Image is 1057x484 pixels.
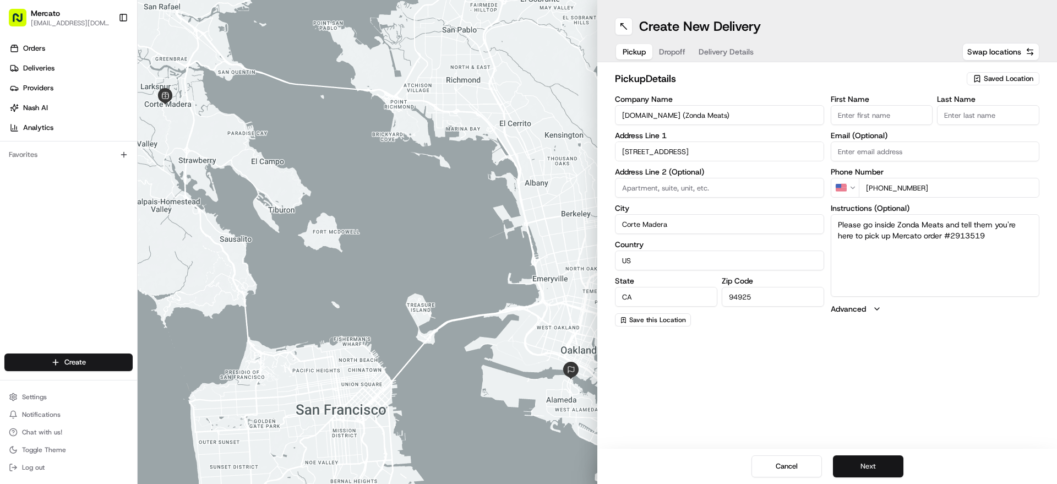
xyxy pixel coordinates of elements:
[4,4,114,31] button: Mercato[EMAIL_ADDRESS][DOMAIN_NAME]
[615,168,824,176] label: Address Line 2 (Optional)
[659,46,685,57] span: Dropoff
[615,178,824,198] input: Apartment, suite, unit, etc.
[722,287,824,307] input: Enter zip code
[831,303,866,314] label: Advanced
[31,8,60,19] button: Mercato
[11,42,33,64] img: Nash
[831,214,1040,297] textarea: Please go inside Zonda Meats and tell them you're here to pick up Mercato order #2913519
[42,232,65,241] span: [DATE]
[4,407,133,422] button: Notifications
[78,304,133,313] a: Powered byPylon
[22,278,84,289] span: Knowledge Base
[831,105,933,125] input: Enter first name
[23,43,45,53] span: Orders
[42,202,65,211] span: [DATE]
[615,287,717,307] input: Enter state
[833,455,903,477] button: Next
[4,119,137,137] a: Analytics
[23,83,53,93] span: Providers
[187,140,200,153] button: Start new chat
[831,95,933,103] label: First Name
[89,273,181,293] a: 💻API Documentation
[984,74,1033,84] span: Saved Location
[104,278,177,289] span: API Documentation
[967,71,1039,86] button: Saved Location
[4,59,137,77] a: Deliveries
[615,132,824,139] label: Address Line 1
[615,214,824,234] input: Enter city
[751,455,822,477] button: Cancel
[64,357,86,367] span: Create
[7,273,89,293] a: 📗Knowledge Base
[615,142,824,161] input: Enter address
[36,202,40,211] span: •
[23,137,43,156] img: 9188753566659_6852d8bf1fb38e338040_72.png
[171,172,200,186] button: See all
[11,137,31,156] img: 1736555255976-a54dd68f-1ca7-489b-9aae-adbdc363a1c4
[4,425,133,440] button: Chat with us!
[937,105,1039,125] input: Enter last name
[93,279,102,287] div: 💻
[36,232,40,241] span: •
[50,137,181,148] div: Start new chat
[29,102,182,114] input: Clear
[623,46,646,57] span: Pickup
[110,304,133,313] span: Pylon
[11,75,200,93] p: Welcome 👋
[4,40,137,57] a: Orders
[11,175,70,183] div: Past conversations
[831,204,1040,212] label: Instructions (Optional)
[629,316,686,324] span: Save this Location
[23,123,53,133] span: Analytics
[31,19,110,28] button: [EMAIL_ADDRESS][DOMAIN_NAME]
[22,410,61,419] span: Notifications
[4,460,133,475] button: Log out
[699,46,754,57] span: Delivery Details
[50,148,151,156] div: We're available if you need us!
[937,95,1039,103] label: Last Name
[22,393,47,401] span: Settings
[831,168,1040,176] label: Phone Number
[11,279,20,287] div: 📗
[831,132,1040,139] label: Email (Optional)
[23,103,48,113] span: Nash AI
[615,277,717,285] label: State
[4,354,133,371] button: Create
[831,142,1040,161] input: Enter email address
[615,251,824,270] input: Enter country
[4,146,133,164] div: Favorites
[962,43,1039,61] button: Swap locations
[831,303,1040,314] button: Advanced
[859,178,1040,198] input: Enter phone number
[4,99,137,117] a: Nash AI
[722,277,824,285] label: Zip Code
[639,18,761,35] h1: Create New Delivery
[4,442,133,458] button: Toggle Theme
[22,463,45,472] span: Log out
[615,313,691,327] button: Save this Location
[967,46,1021,57] span: Swap locations
[615,95,824,103] label: Company Name
[4,79,137,97] a: Providers
[22,428,62,437] span: Chat with us!
[615,71,960,86] h2: pickup Details
[615,241,824,248] label: Country
[615,105,824,125] input: Enter company name
[4,389,133,405] button: Settings
[22,445,66,454] span: Toggle Theme
[23,63,55,73] span: Deliveries
[615,204,824,212] label: City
